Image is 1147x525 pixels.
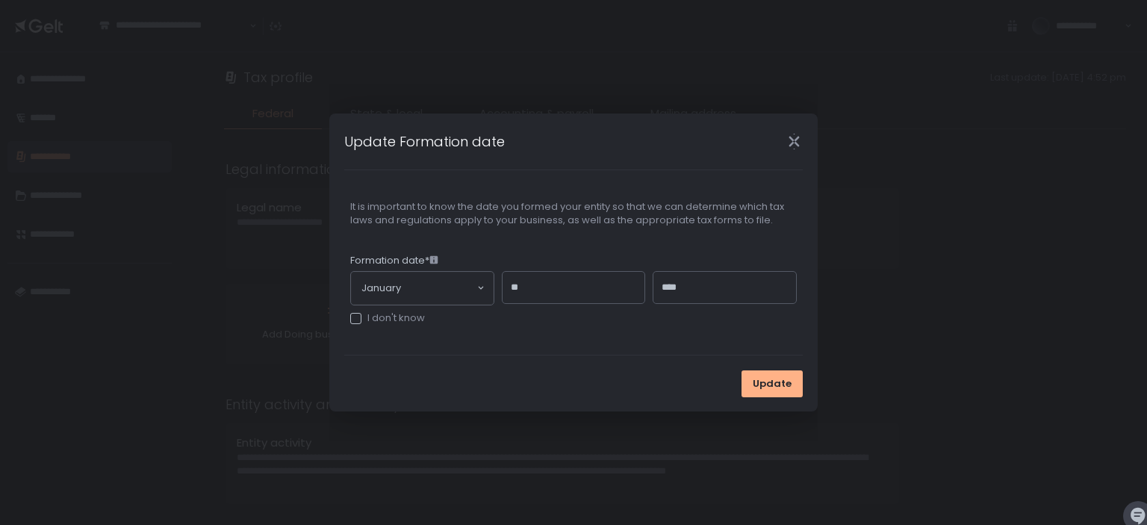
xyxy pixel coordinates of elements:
[401,281,476,296] input: Search for option
[351,272,494,305] div: Search for option
[770,133,818,150] div: Close
[350,254,438,267] span: Formation date*
[350,200,797,227] div: It is important to know the date you formed your entity so that we can determine which tax laws a...
[361,281,401,296] span: January
[753,377,792,391] span: Update
[742,370,803,397] button: Update
[344,131,505,152] h1: Update Formation date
